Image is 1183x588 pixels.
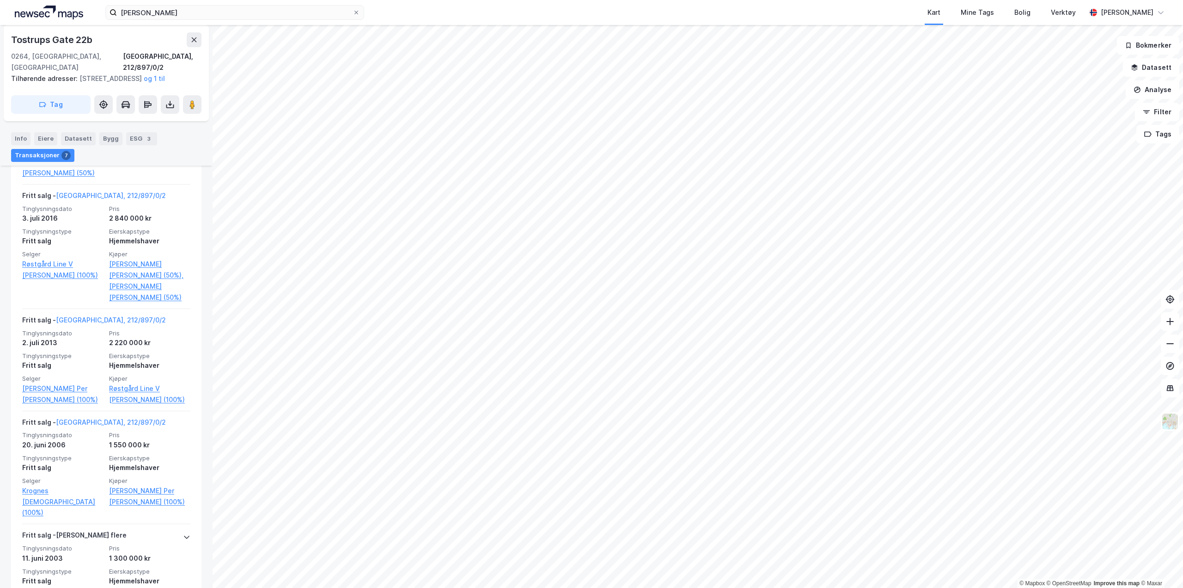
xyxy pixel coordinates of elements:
span: Eierskapstype [109,454,190,462]
img: Z [1161,413,1179,430]
div: 3. juli 2016 [22,213,104,224]
button: Filter [1135,103,1179,121]
a: Mapbox [1019,580,1045,587]
div: Fritt salg [22,576,104,587]
span: Tinglysningstype [22,568,104,576]
div: Fritt salg - [PERSON_NAME] flere [22,530,127,545]
a: [PERSON_NAME] Per [PERSON_NAME] (100%) [22,383,104,405]
div: 2 220 000 kr [109,337,190,348]
span: Kjøper [109,250,190,258]
div: Eiere [34,132,57,145]
span: Kjøper [109,477,190,485]
div: 7 [61,151,71,160]
span: Pris [109,431,190,439]
span: Pris [109,205,190,213]
span: Tinglysningsdato [22,431,104,439]
div: Fritt salg - [22,417,166,432]
a: [GEOGRAPHIC_DATA], 212/897/0/2 [56,418,166,426]
span: Tilhørende adresser: [11,74,79,82]
a: [PERSON_NAME] [PERSON_NAME] (50%) [22,156,104,179]
div: [STREET_ADDRESS] [11,73,194,84]
div: Fritt salg [22,235,104,247]
div: 0264, [GEOGRAPHIC_DATA], [GEOGRAPHIC_DATA] [11,51,123,73]
span: Eierskapstype [109,352,190,360]
div: Kontrollprogram for chat [1137,544,1183,588]
span: Pris [109,545,190,552]
div: Fritt salg [22,462,104,473]
span: Eierskapstype [109,228,190,235]
a: [PERSON_NAME] Per [PERSON_NAME] (100%) [109,485,190,508]
a: [GEOGRAPHIC_DATA], 212/897/0/2 [56,192,166,199]
a: [PERSON_NAME] [PERSON_NAME] (50%) [109,281,190,303]
a: Røstgård Line V [PERSON_NAME] (100%) [109,383,190,405]
div: Transaksjoner [11,149,74,162]
a: Krognes [DEMOGRAPHIC_DATA] (100%) [22,485,104,519]
span: Tinglysningsdato [22,205,104,213]
span: Selger [22,477,104,485]
span: Eierskapstype [109,568,190,576]
a: Improve this map [1094,580,1140,587]
button: Tags [1136,125,1179,143]
div: Info [11,132,30,145]
a: OpenStreetMap [1047,580,1092,587]
span: Tinglysningsdato [22,329,104,337]
div: 20. juni 2006 [22,439,104,451]
div: 2 840 000 kr [109,213,190,224]
button: Tag [11,95,91,114]
span: Kjøper [109,375,190,383]
span: Tinglysningstype [22,228,104,235]
div: Fritt salg - [22,315,166,329]
div: Kart [927,7,940,18]
a: [PERSON_NAME] [PERSON_NAME] (50%), [109,259,190,281]
div: Mine Tags [961,7,994,18]
img: logo.a4113a55bc3d86da70a041830d287a7e.svg [15,6,83,19]
span: Selger [22,375,104,383]
div: Verktøy [1051,7,1076,18]
iframe: Chat Widget [1137,544,1183,588]
span: Tinglysningstype [22,352,104,360]
div: [GEOGRAPHIC_DATA], 212/897/0/2 [123,51,201,73]
a: Røstgård Line V [PERSON_NAME] (100%) [22,259,104,281]
div: [PERSON_NAME] [1101,7,1153,18]
div: Hjemmelshaver [109,235,190,247]
div: Bolig [1014,7,1031,18]
div: 11. juni 2003 [22,553,104,564]
button: Datasett [1123,58,1179,77]
button: Bokmerker [1117,36,1179,55]
div: Hjemmelshaver [109,462,190,473]
span: Tinglysningsdato [22,545,104,552]
div: 2. juli 2013 [22,337,104,348]
div: 1 300 000 kr [109,553,190,564]
div: ESG [126,132,157,145]
span: Selger [22,250,104,258]
div: Tostrups Gate 22b [11,32,94,47]
div: 1 550 000 kr [109,439,190,451]
div: Hjemmelshaver [109,360,190,371]
button: Analyse [1126,80,1179,99]
span: Tinglysningstype [22,454,104,462]
span: Pris [109,329,190,337]
div: Datasett [61,132,96,145]
input: Søk på adresse, matrikkel, gårdeiere, leietakere eller personer [117,6,353,19]
a: [GEOGRAPHIC_DATA], 212/897/0/2 [56,316,166,324]
div: Bygg [99,132,122,145]
div: Fritt salg - [22,190,166,205]
div: 3 [144,134,153,143]
div: Fritt salg [22,360,104,371]
div: Hjemmelshaver [109,576,190,587]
